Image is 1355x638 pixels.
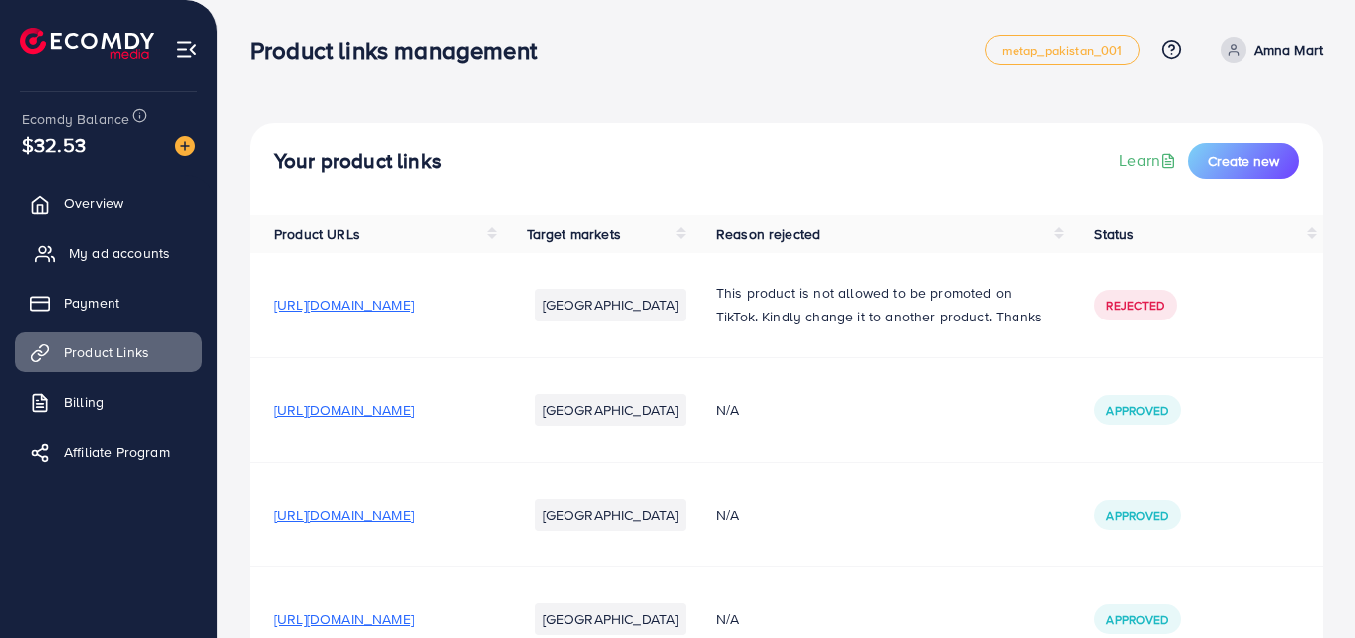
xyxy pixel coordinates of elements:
span: N/A [716,609,739,629]
span: Affiliate Program [64,442,170,462]
a: Billing [15,382,202,422]
h3: Product links management [250,36,553,65]
span: Reason rejected [716,224,820,244]
span: Product Links [64,342,149,362]
span: $32.53 [22,130,86,159]
span: Status [1094,224,1134,244]
a: Learn [1119,149,1180,172]
span: Approved [1106,611,1168,628]
span: My ad accounts [69,243,170,263]
img: menu [175,38,198,61]
span: Overview [64,193,123,213]
a: Payment [15,283,202,322]
p: Amna Mart [1254,38,1323,62]
span: Product URLs [274,224,360,244]
span: Approved [1106,507,1168,524]
a: Amna Mart [1213,37,1323,63]
span: Ecomdy Balance [22,109,129,129]
a: Product Links [15,332,202,372]
button: Create new [1188,143,1299,179]
span: Billing [64,392,104,412]
img: image [175,136,195,156]
li: [GEOGRAPHIC_DATA] [535,603,687,635]
p: This product is not allowed to be promoted on TikTok. Kindly change it to another product. Thanks [716,281,1046,328]
a: My ad accounts [15,233,202,273]
span: Payment [64,293,119,313]
span: Rejected [1106,297,1164,314]
iframe: Chat [1270,548,1340,623]
span: metap_pakistan_001 [1002,44,1123,57]
span: Create new [1208,151,1279,171]
li: [GEOGRAPHIC_DATA] [535,499,687,531]
span: N/A [716,505,739,525]
a: Affiliate Program [15,432,202,472]
img: logo [20,28,154,59]
span: [URL][DOMAIN_NAME] [274,295,414,315]
h4: Your product links [274,149,442,174]
span: [URL][DOMAIN_NAME] [274,505,414,525]
span: Target markets [527,224,621,244]
a: Overview [15,183,202,223]
li: [GEOGRAPHIC_DATA] [535,394,687,426]
li: [GEOGRAPHIC_DATA] [535,289,687,320]
span: N/A [716,400,739,420]
span: [URL][DOMAIN_NAME] [274,400,414,420]
a: metap_pakistan_001 [985,35,1140,65]
span: [URL][DOMAIN_NAME] [274,609,414,629]
span: Approved [1106,402,1168,419]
